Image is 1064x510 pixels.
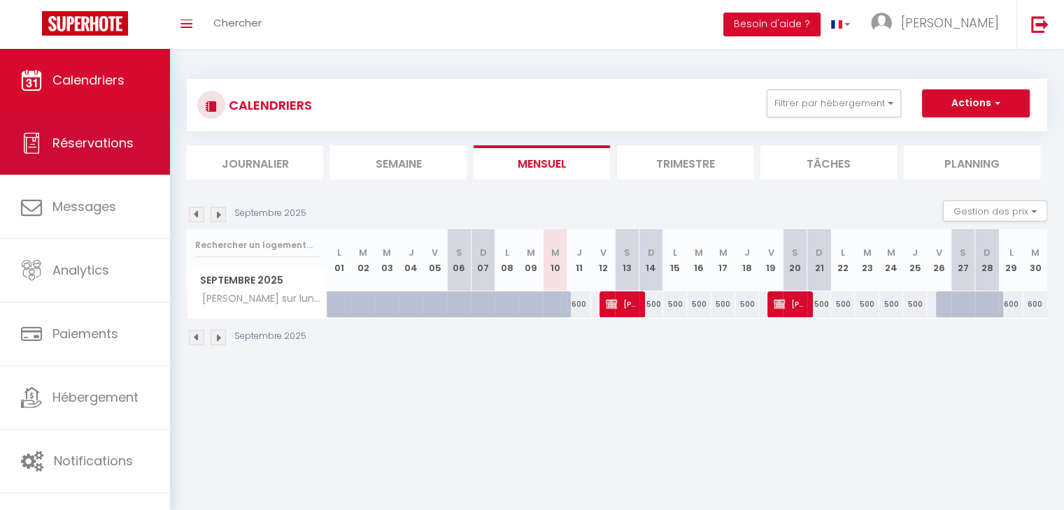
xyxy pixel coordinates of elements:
span: Analytics [52,261,109,279]
abbr: J [409,246,414,259]
th: 30 [1023,229,1047,291]
th: 13 [615,229,639,291]
abbr: V [600,246,607,259]
th: 17 [711,229,735,291]
div: 500 [855,291,879,317]
abbr: M [527,246,535,259]
th: 04 [399,229,423,291]
span: Calendriers [52,71,125,89]
th: 06 [447,229,471,291]
li: Trimestre [617,145,753,180]
th: 18 [735,229,759,291]
th: 22 [831,229,855,291]
abbr: M [383,246,391,259]
abbr: J [912,246,918,259]
abbr: L [337,246,341,259]
th: 25 [903,229,927,291]
th: 10 [543,229,567,291]
abbr: L [505,246,509,259]
th: 16 [687,229,711,291]
li: Tâches [760,145,897,180]
th: 27 [951,229,975,291]
span: [PERSON_NAME] [901,14,999,31]
th: 09 [519,229,543,291]
button: Besoin d'aide ? [723,13,821,36]
span: Hébergement [52,388,139,406]
button: Actions [922,89,1030,117]
div: 500 [831,291,855,317]
abbr: M [887,246,895,259]
div: 500 [735,291,759,317]
div: 500 [903,291,927,317]
th: 15 [663,229,687,291]
span: [PERSON_NAME] [774,291,805,317]
abbr: J [744,246,750,259]
abbr: L [841,246,845,259]
th: 19 [759,229,783,291]
th: 05 [423,229,447,291]
abbr: L [673,246,677,259]
div: 600 [999,291,1023,317]
div: 600 [567,291,591,317]
div: 500 [663,291,687,317]
abbr: S [792,246,798,259]
div: 500 [687,291,711,317]
abbr: S [456,246,462,259]
abbr: D [816,246,823,259]
span: Chercher [213,15,262,30]
span: [PERSON_NAME] sur lunain [190,291,329,307]
th: 07 [471,229,495,291]
th: 03 [375,229,399,291]
th: 02 [351,229,375,291]
abbr: D [648,246,655,259]
abbr: M [551,246,559,259]
th: 26 [927,229,951,291]
th: 12 [591,229,615,291]
p: Septembre 2025 [234,330,306,343]
abbr: S [960,246,966,259]
li: Planning [904,145,1040,180]
abbr: V [432,246,438,259]
span: Réservations [52,134,134,152]
abbr: M [719,246,728,259]
th: 20 [783,229,807,291]
img: logout [1031,15,1049,33]
h3: CALENDRIERS [225,89,312,121]
abbr: M [1031,246,1040,259]
abbr: D [984,246,991,259]
span: Septembre 2025 [187,270,327,291]
th: 21 [807,229,831,291]
div: 500 [639,291,663,317]
abbr: M [695,246,703,259]
th: 23 [855,229,879,291]
div: 500 [879,291,903,317]
abbr: M [863,246,872,259]
button: Gestion des prix [943,201,1047,221]
span: Paiements [52,325,118,342]
p: Septembre 2025 [234,207,306,220]
img: Super Booking [42,11,128,36]
th: 28 [975,229,999,291]
span: [PERSON_NAME] [606,291,637,317]
abbr: S [624,246,630,259]
abbr: L [1009,246,1013,259]
li: Semaine [330,145,467,180]
div: 500 [711,291,735,317]
abbr: V [768,246,774,259]
abbr: M [359,246,367,259]
th: 29 [999,229,1023,291]
th: 08 [495,229,519,291]
li: Mensuel [474,145,610,180]
th: 24 [879,229,903,291]
div: 600 [1023,291,1047,317]
abbr: J [576,246,582,259]
img: ... [871,13,892,34]
button: Filtrer par hébergement [767,89,901,117]
th: 14 [639,229,663,291]
abbr: D [480,246,487,259]
abbr: V [936,246,942,259]
th: 11 [567,229,591,291]
th: 01 [327,229,351,291]
input: Rechercher un logement... [195,233,319,258]
span: Notifications [54,452,133,469]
